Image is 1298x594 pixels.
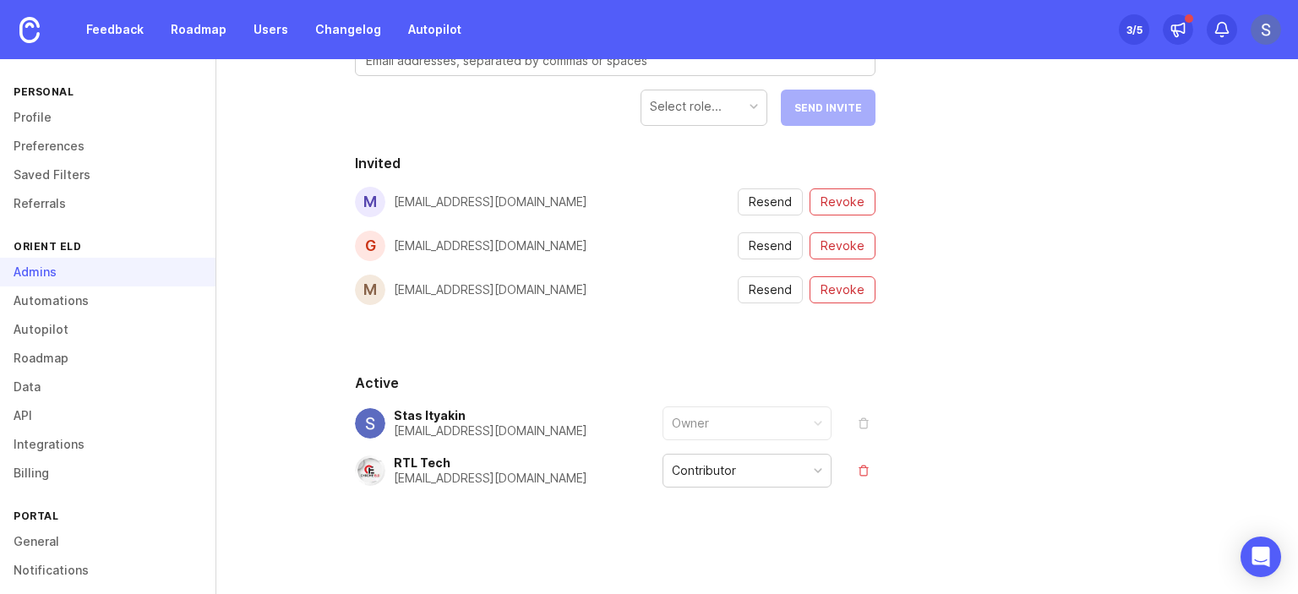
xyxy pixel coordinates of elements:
h2: Active [355,373,875,393]
button: 3/5 [1119,14,1149,45]
div: Select role... [650,97,722,116]
div: m [355,187,385,217]
button: remove [852,459,875,482]
div: [EMAIL_ADDRESS][DOMAIN_NAME] [394,240,587,252]
span: Revoke [821,237,864,254]
div: m [355,275,385,305]
div: g [355,231,385,261]
div: [EMAIL_ADDRESS][DOMAIN_NAME] [394,284,587,296]
button: remove [852,411,875,435]
span: Revoke [821,193,864,210]
span: Resend [749,193,792,210]
a: Users [243,14,298,45]
div: [EMAIL_ADDRESS][DOMAIN_NAME] [394,196,587,208]
button: resend [738,232,803,259]
button: resend [738,276,803,303]
div: 3 /5 [1126,18,1143,41]
span: Resend [749,237,792,254]
img: RTL Tech [355,455,385,486]
button: revoke [810,232,875,259]
div: [EMAIL_ADDRESS][DOMAIN_NAME] [394,472,587,484]
span: Resend [749,281,792,298]
h2: Invited [355,153,875,173]
span: Revoke [821,281,864,298]
div: Contributor [672,461,736,480]
button: revoke [810,188,875,215]
div: Stas Ityakin [394,410,587,422]
img: Stas Ityakin [1251,14,1281,45]
a: Autopilot [398,14,472,45]
div: RTL Tech [394,457,587,469]
a: Feedback [76,14,154,45]
div: Owner [672,414,709,433]
a: Roadmap [161,14,237,45]
img: Canny Home [19,17,40,43]
button: resend [738,188,803,215]
a: Changelog [305,14,391,45]
div: [EMAIL_ADDRESS][DOMAIN_NAME] [394,425,587,437]
button: revoke [810,276,875,303]
div: Open Intercom Messenger [1241,537,1281,577]
img: Stas Ityakin [355,408,385,439]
